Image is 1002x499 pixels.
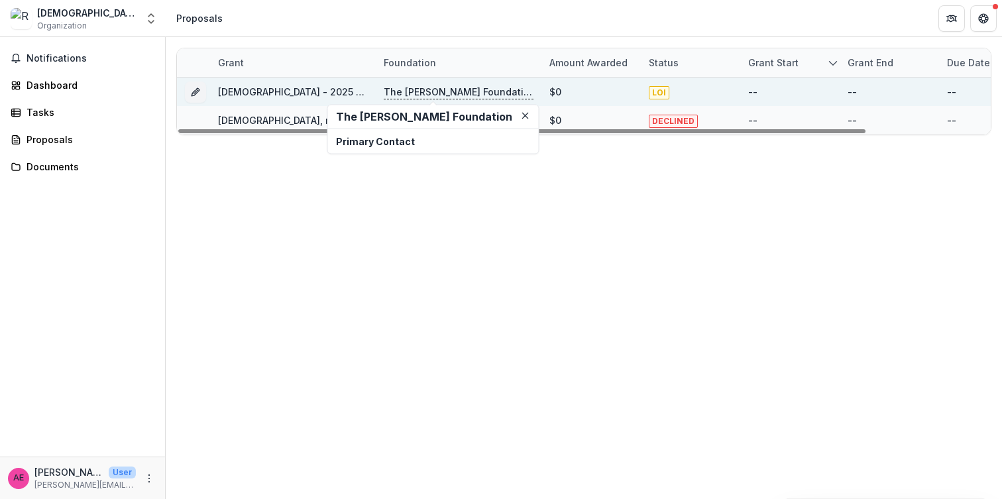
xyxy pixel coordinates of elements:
div: -- [947,113,956,127]
button: Get Help [970,5,997,32]
div: Tasks [27,105,149,119]
svg: sorted descending [828,58,838,68]
div: Due Date [939,56,998,70]
div: Status [641,56,687,70]
button: More [141,471,157,486]
h2: The [PERSON_NAME] Foundation [336,111,531,123]
button: Open entity switcher [142,5,160,32]
div: Proposals [176,11,223,25]
div: Grant [210,48,376,77]
div: Grant start [740,48,840,77]
div: -- [848,85,857,99]
span: Organization [37,20,87,32]
div: Foundation [376,56,444,70]
div: Foundation [376,48,541,77]
div: Anna English [13,474,24,482]
a: Dashboard [5,74,160,96]
a: [DEMOGRAPHIC_DATA], receiving funds via TrustBridge Global - 2025 - LOI [218,115,563,126]
div: Grant end [840,48,939,77]
div: Documents [27,160,149,174]
p: Primary Contact [336,135,531,148]
a: [DEMOGRAPHIC_DATA] - 2025 - LOI [218,86,378,97]
button: Partners [938,5,965,32]
nav: breadcrumb [171,9,228,28]
p: The [PERSON_NAME] Foundation [384,85,533,99]
a: Tasks [5,101,160,123]
button: Notifications [5,48,160,69]
div: Status [641,48,740,77]
button: Grant 3f368e91-2298-4014-a012-2b2bf69ca3d2 [185,82,206,103]
div: Amount awarded [541,48,641,77]
div: -- [748,85,757,99]
div: Grant start [740,56,807,70]
div: -- [848,113,857,127]
span: LOI [649,86,669,99]
div: Proposals [27,133,149,146]
button: Close [518,108,533,124]
div: $0 [549,113,561,127]
div: Amount awarded [541,56,636,70]
div: Grant end [840,56,901,70]
div: -- [748,113,757,127]
img: Resurrection Church [11,8,32,29]
div: $0 [549,85,561,99]
p: User [109,467,136,478]
a: Documents [5,156,160,178]
div: Grant [210,56,252,70]
p: [PERSON_NAME] [34,465,103,479]
span: Notifications [27,53,154,64]
p: [PERSON_NAME][EMAIL_ADDRESS][DOMAIN_NAME] [34,479,136,491]
div: -- [947,85,956,99]
div: Dashboard [27,78,149,92]
a: Proposals [5,129,160,150]
span: DECLINED [649,115,698,128]
div: [DEMOGRAPHIC_DATA] [37,6,137,20]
